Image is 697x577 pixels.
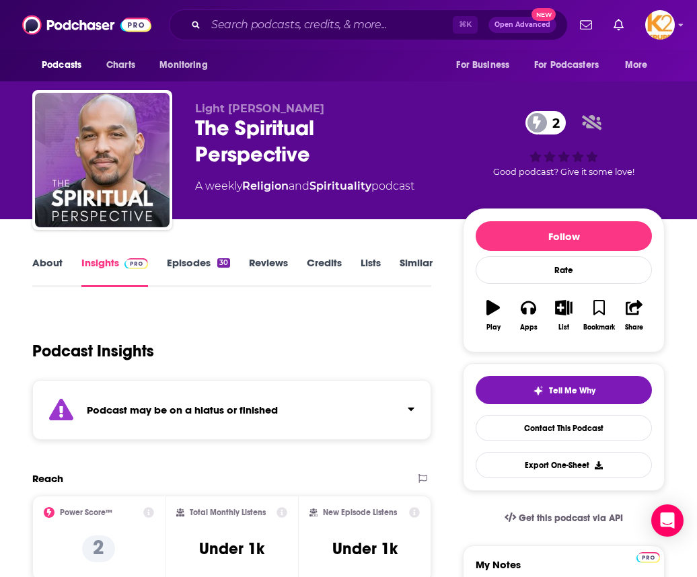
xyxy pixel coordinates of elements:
[617,291,652,340] button: Share
[616,52,665,78] button: open menu
[511,291,546,340] button: Apps
[645,10,675,40] img: User Profile
[81,256,148,287] a: InsightsPodchaser Pro
[150,52,225,78] button: open menu
[32,472,63,485] h2: Reach
[32,341,154,361] h1: Podcast Insights
[32,52,99,78] button: open menu
[190,508,266,517] h2: Total Monthly Listens
[217,258,230,268] div: 30
[195,178,414,194] div: A weekly podcast
[558,323,569,332] div: List
[476,291,511,340] button: Play
[456,56,509,75] span: For Business
[447,52,526,78] button: open menu
[476,221,652,251] button: Follow
[539,111,566,134] span: 2
[463,102,665,186] div: 2Good podcast? Give it some love!
[625,56,648,75] span: More
[60,508,112,517] h2: Power Score™
[206,14,453,36] input: Search podcasts, credits, & more...
[42,56,81,75] span: Podcasts
[323,508,397,517] h2: New Episode Listens
[476,256,652,284] div: Rate
[546,291,581,340] button: List
[307,256,342,287] a: Credits
[453,16,478,34] span: ⌘ K
[242,180,289,192] a: Religion
[400,256,433,287] a: Similar
[332,539,398,559] h3: Under 1k
[549,385,595,396] span: Tell Me Why
[35,93,170,227] img: The Spiritual Perspective
[651,504,684,537] div: Open Intercom Messenger
[309,180,371,192] a: Spirituality
[169,9,568,40] div: Search podcasts, credits, & more...
[167,256,230,287] a: Episodes30
[581,291,616,340] button: Bookmark
[636,552,660,563] img: Podchaser Pro
[488,17,556,33] button: Open AdvancedNew
[575,13,597,36] a: Show notifications dropdown
[22,12,151,38] img: Podchaser - Follow, Share and Rate Podcasts
[531,8,556,21] span: New
[249,256,288,287] a: Reviews
[519,512,623,524] span: Get this podcast via API
[645,10,675,40] span: Logged in as K2Krupp
[289,180,309,192] span: and
[645,10,675,40] button: Show profile menu
[493,167,634,177] span: Good podcast? Give it some love!
[608,13,629,36] a: Show notifications dropdown
[583,323,615,332] div: Bookmark
[494,22,550,28] span: Open Advanced
[124,258,148,269] img: Podchaser Pro
[195,102,324,115] span: Light [PERSON_NAME]
[486,323,501,332] div: Play
[159,56,207,75] span: Monitoring
[636,550,660,563] a: Pro website
[476,415,652,441] a: Contact This Podcast
[32,256,63,287] a: About
[106,56,135,75] span: Charts
[534,56,599,75] span: For Podcasters
[476,452,652,478] button: Export One-Sheet
[32,380,431,440] section: Click to expand status details
[98,52,143,78] a: Charts
[361,256,381,287] a: Lists
[525,111,566,134] a: 2
[520,323,538,332] div: Apps
[82,535,115,562] p: 2
[494,502,634,535] a: Get this podcast via API
[625,323,643,332] div: Share
[525,52,618,78] button: open menu
[533,385,544,396] img: tell me why sparkle
[199,539,264,559] h3: Under 1k
[476,376,652,404] button: tell me why sparkleTell Me Why
[87,403,278,416] strong: Podcast may be on a hiatus or finished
